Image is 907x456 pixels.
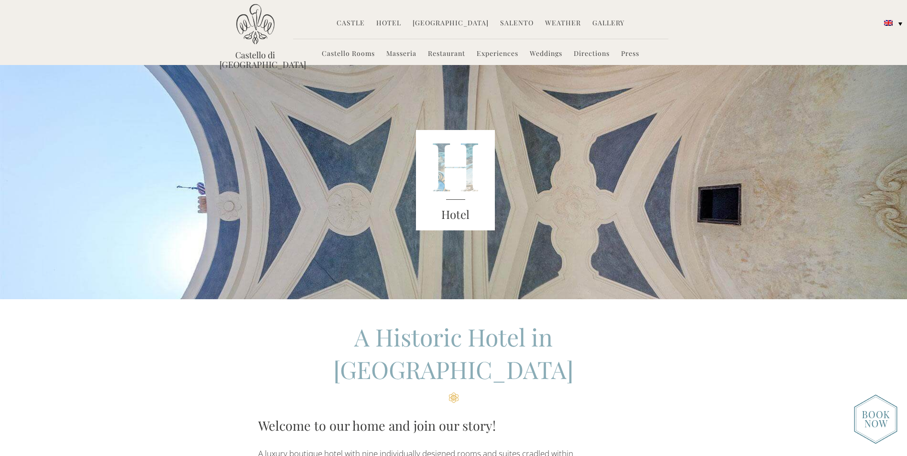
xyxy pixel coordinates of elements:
a: Directions [574,49,610,60]
h3: Welcome to our home and join our story! [258,416,649,435]
a: Weddings [530,49,562,60]
h2: A Historic Hotel in [GEOGRAPHIC_DATA] [258,321,649,403]
a: Experiences [477,49,518,60]
a: Gallery [592,18,624,29]
a: Castle [337,18,365,29]
a: Restaurant [428,49,465,60]
h3: Hotel [416,206,495,223]
img: Castello di Ugento [236,4,274,44]
a: Castello Rooms [322,49,375,60]
a: [GEOGRAPHIC_DATA] [413,18,489,29]
a: Press [621,49,639,60]
a: Castello di [GEOGRAPHIC_DATA] [219,50,291,69]
img: new-booknow.png [854,394,897,444]
a: Salento [500,18,534,29]
img: castello_header_block.png [416,130,495,230]
img: English [884,20,893,26]
a: Masseria [386,49,416,60]
a: Hotel [376,18,401,29]
a: Weather [545,18,581,29]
